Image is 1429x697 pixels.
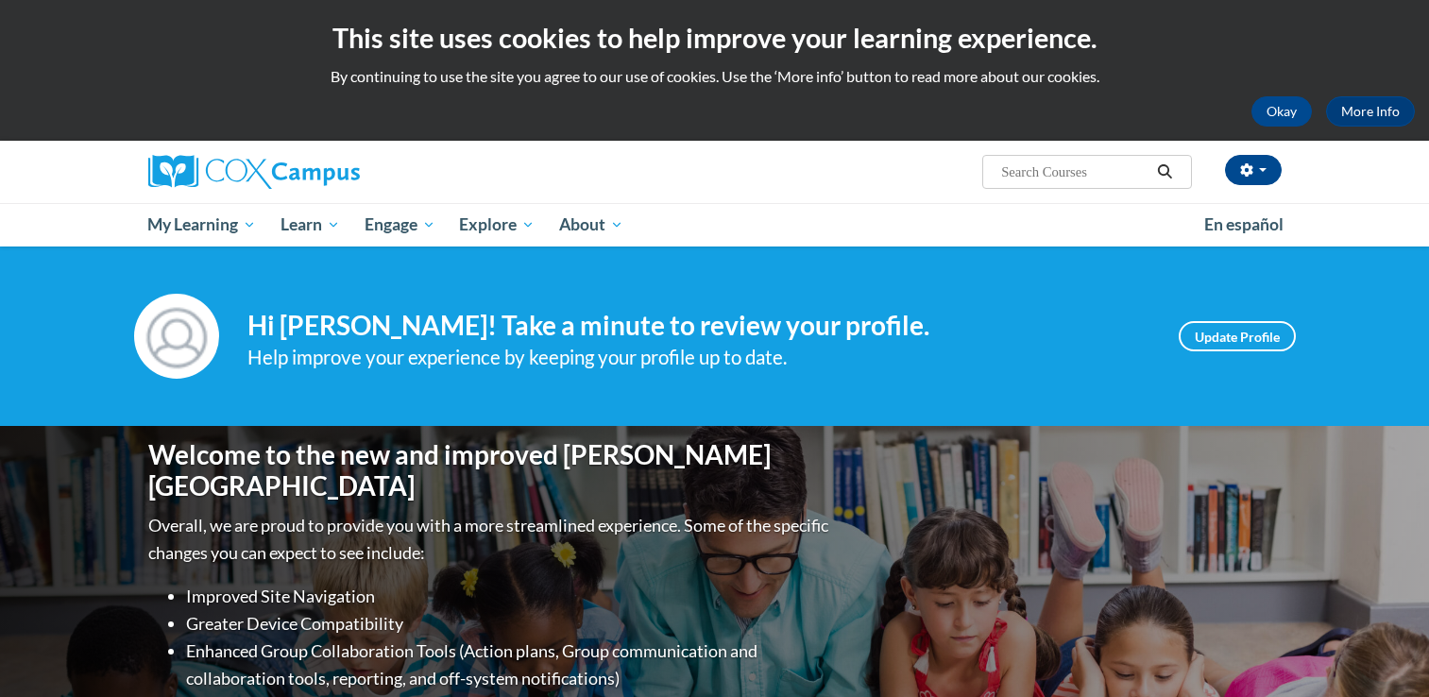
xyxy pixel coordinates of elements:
span: Engage [365,213,435,236]
button: Okay [1251,96,1312,127]
a: Cox Campus [148,155,507,189]
span: En español [1204,214,1284,234]
li: Greater Device Compatibility [186,610,833,637]
a: Learn [268,203,352,246]
div: Main menu [120,203,1310,246]
span: My Learning [147,213,256,236]
h4: Hi [PERSON_NAME]! Take a minute to review your profile. [247,310,1150,342]
p: Overall, we are proud to provide you with a more streamlined experience. Some of the specific cha... [148,512,833,567]
div: Help improve your experience by keeping your profile up to date. [247,342,1150,373]
a: Engage [352,203,448,246]
span: About [559,213,623,236]
span: Learn [281,213,340,236]
a: Explore [447,203,547,246]
span: Explore [459,213,535,236]
a: Update Profile [1179,321,1296,351]
a: About [547,203,636,246]
h2: This site uses cookies to help improve your learning experience. [14,19,1415,57]
button: Search [1150,161,1179,183]
input: Search Courses [999,161,1150,183]
a: My Learning [136,203,269,246]
a: En español [1192,205,1296,245]
li: Improved Site Navigation [186,583,833,610]
a: More Info [1326,96,1415,127]
img: Cox Campus [148,155,360,189]
p: By continuing to use the site you agree to our use of cookies. Use the ‘More info’ button to read... [14,66,1415,87]
li: Enhanced Group Collaboration Tools (Action plans, Group communication and collaboration tools, re... [186,637,833,692]
iframe: Button to launch messaging window [1353,621,1414,682]
h1: Welcome to the new and improved [PERSON_NAME][GEOGRAPHIC_DATA] [148,439,833,502]
button: Account Settings [1225,155,1282,185]
img: Profile Image [134,294,219,379]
